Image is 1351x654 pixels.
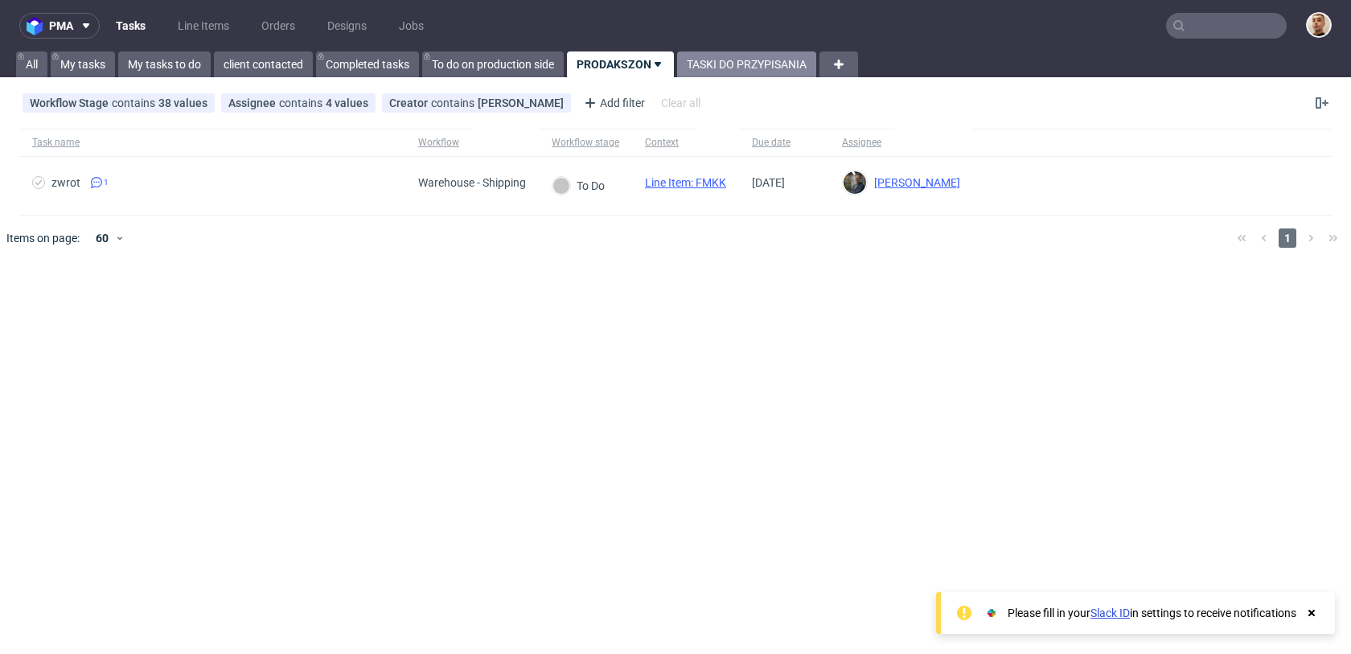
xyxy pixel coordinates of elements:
[16,51,47,77] a: All
[49,20,73,31] span: pma
[567,51,674,77] a: PRODAKSZON
[168,13,239,39] a: Line Items
[389,13,433,39] a: Jobs
[1008,605,1296,621] div: Please fill in your in settings to receive notifications
[252,13,305,39] a: Orders
[431,97,478,109] span: contains
[752,176,785,189] span: [DATE]
[868,176,960,189] span: [PERSON_NAME]
[658,92,704,114] div: Clear all
[32,136,392,150] span: Task name
[418,136,459,149] div: Workflow
[389,97,431,109] span: Creator
[228,97,279,109] span: Assignee
[27,17,49,35] img: logo
[552,177,605,195] div: To Do
[422,51,564,77] a: To do on production side
[19,13,100,39] button: pma
[677,51,816,77] a: TASKI DO PRZYPISANIA
[214,51,313,77] a: client contacted
[118,51,211,77] a: My tasks to do
[1090,607,1130,619] a: Slack ID
[983,605,1000,621] img: Slack
[316,51,419,77] a: Completed tasks
[318,13,376,39] a: Designs
[104,176,109,189] span: 1
[752,136,816,150] span: Due date
[51,176,80,189] div: zwrot
[577,90,648,116] div: Add filter
[844,171,866,194] img: Maciej Sobola
[86,227,115,249] div: 60
[6,230,80,246] span: Items on page:
[279,97,326,109] span: contains
[158,97,207,109] div: 38 values
[418,176,526,189] div: Warehouse - Shipping
[645,176,726,189] a: Line Item: FMKK
[1279,228,1296,248] span: 1
[30,97,112,109] span: Workflow Stage
[645,136,684,149] div: Context
[552,136,619,149] div: Workflow stage
[842,136,881,149] div: Assignee
[326,97,368,109] div: 4 values
[112,97,158,109] span: contains
[478,97,564,109] div: [PERSON_NAME]
[51,51,115,77] a: My tasks
[106,13,155,39] a: Tasks
[1308,14,1330,36] img: Bartłomiej Leśniczuk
